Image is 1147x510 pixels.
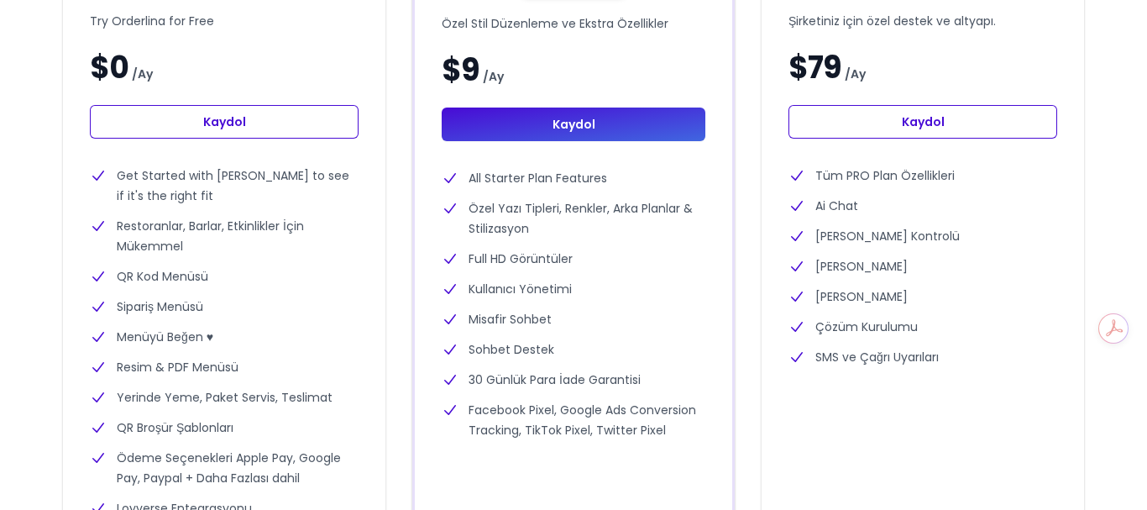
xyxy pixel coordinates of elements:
li: Facebook Pixel, Google Ads Conversion Tracking, TikTok Pixel, Twitter Pixel [442,400,705,440]
li: Full HD Görüntüler [442,249,705,269]
li: QR Broşür Şablonları [90,418,359,438]
li: Misafir Sohbet [442,309,705,329]
li: Özel Yazı Tipleri, Renkler, Arka Planlar & Stilizasyon [442,198,705,239]
li: Restoranlar, Barlar, Etkinlikler İçin Mükemmel [90,216,359,256]
li: [PERSON_NAME] Kontrolü [788,226,1057,246]
span: / Ay [483,66,504,87]
li: Tüm PRO Plan Özellikleri [788,166,1057,186]
li: Çözüm Kurulumu [788,317,1057,337]
li: Ödeme Seçenekleri Apple Pay, Google Pay, Paypal + Daha Fazlası dahil [90,448,359,488]
li: Get Started with [PERSON_NAME] to see if it's the right fit [90,166,359,206]
p: Özel Stil Düzenleme ve Ekstra Özellikler [442,13,705,34]
p: Try Orderlina for Free [90,11,359,31]
li: Sohbet Destek [442,339,705,360]
li: Sipariş Menüsü [90,297,359,317]
li: Resim & PDF Menüsü [90,357,359,377]
li: Yerinde Yeme, Paket Servis, Teslimat [90,387,359,407]
span: / Ay [845,64,866,84]
a: Kaydol [90,105,359,139]
a: Kaydol [442,108,705,141]
li: Menüyü Beğen ♥ [90,327,359,347]
li: 30 Günlük Para İade Garantisi [442,370,705,390]
span: / Ay [132,64,153,84]
li: QR Kod Menüsü [90,266,359,287]
li: All Starter Plan Features [442,168,705,188]
p: Şirketiniz için özel destek ve altyapı. [788,11,1057,31]
li: Kullanıcı Yönetimi [442,279,705,299]
span: $79 [788,51,841,85]
span: $9 [442,54,479,87]
li: [PERSON_NAME] [788,287,1057,307]
span: $0 [90,51,128,85]
li: [PERSON_NAME] [788,256,1057,276]
a: Kaydol [788,105,1057,139]
li: Ai Chat [788,196,1057,216]
li: SMS ve Çağrı Uyarıları [788,347,1057,367]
